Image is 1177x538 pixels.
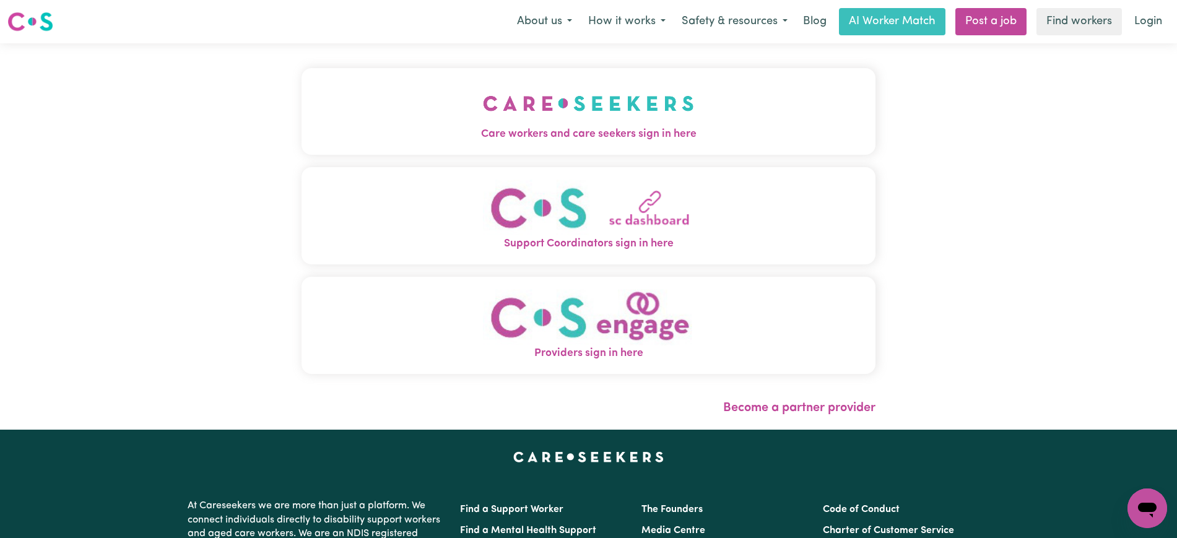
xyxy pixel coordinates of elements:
span: Providers sign in here [302,345,875,362]
a: Blog [796,8,834,35]
a: AI Worker Match [839,8,945,35]
a: Code of Conduct [823,505,900,514]
span: Care workers and care seekers sign in here [302,126,875,142]
a: Become a partner provider [723,402,875,414]
a: Post a job [955,8,1027,35]
a: Find a Support Worker [460,505,563,514]
a: Login [1127,8,1170,35]
button: About us [509,9,580,35]
a: Find workers [1036,8,1122,35]
button: Support Coordinators sign in here [302,167,875,264]
span: Support Coordinators sign in here [302,236,875,252]
a: The Founders [641,505,703,514]
img: Careseekers logo [7,11,53,33]
a: Careseekers home page [513,452,664,462]
button: How it works [580,9,674,35]
a: Careseekers logo [7,7,53,36]
button: Providers sign in here [302,277,875,374]
a: Media Centre [641,526,705,536]
a: Charter of Customer Service [823,526,954,536]
button: Care workers and care seekers sign in here [302,68,875,155]
iframe: Button to launch messaging window [1127,488,1167,528]
button: Safety & resources [674,9,796,35]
